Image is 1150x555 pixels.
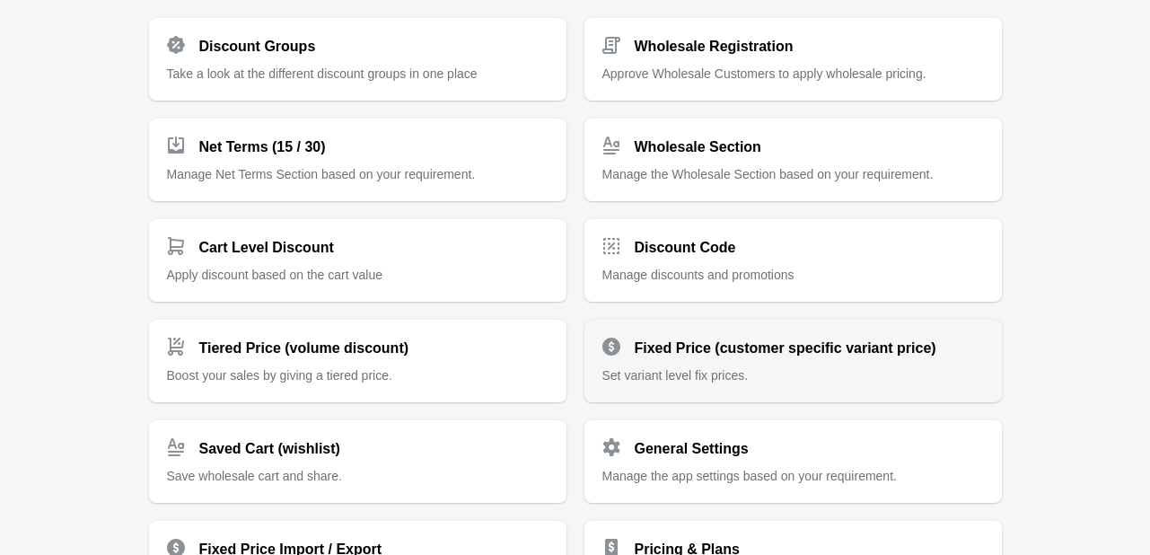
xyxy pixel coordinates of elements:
h2: Net Terms (15 / 30) [199,137,326,158]
h2: Cart Level Discount [199,237,334,259]
span: Manage the Wholesale Section based on your requirement. [602,167,934,181]
span: Manage Net Terms Section based on your requirement. [167,167,476,181]
h2: Tiered Price (volume discount) [199,338,409,359]
span: Apply discount based on the cart value [167,268,383,282]
h2: Fixed Price (customer specific variant price) [635,338,936,359]
h2: Wholesale Section [635,137,761,158]
h2: Discount Groups [199,36,316,57]
span: Boost your sales by giving a tiered price. [167,368,392,383]
span: Manage the app settings based on your requirement. [602,469,897,483]
h2: Saved Cart (wishlist) [199,438,340,460]
span: Save wholesale cart and share. [167,469,342,483]
h2: General Settings [635,438,749,460]
span: Approve Wholesale Customers to apply wholesale pricing. [602,66,926,81]
span: Set variant level fix prices. [602,368,749,383]
span: Manage discounts and promotions [602,268,794,282]
span: Take a look at the different discount groups in one place [167,66,478,81]
h2: Wholesale Registration [635,36,794,57]
h2: Discount Code [635,237,736,259]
